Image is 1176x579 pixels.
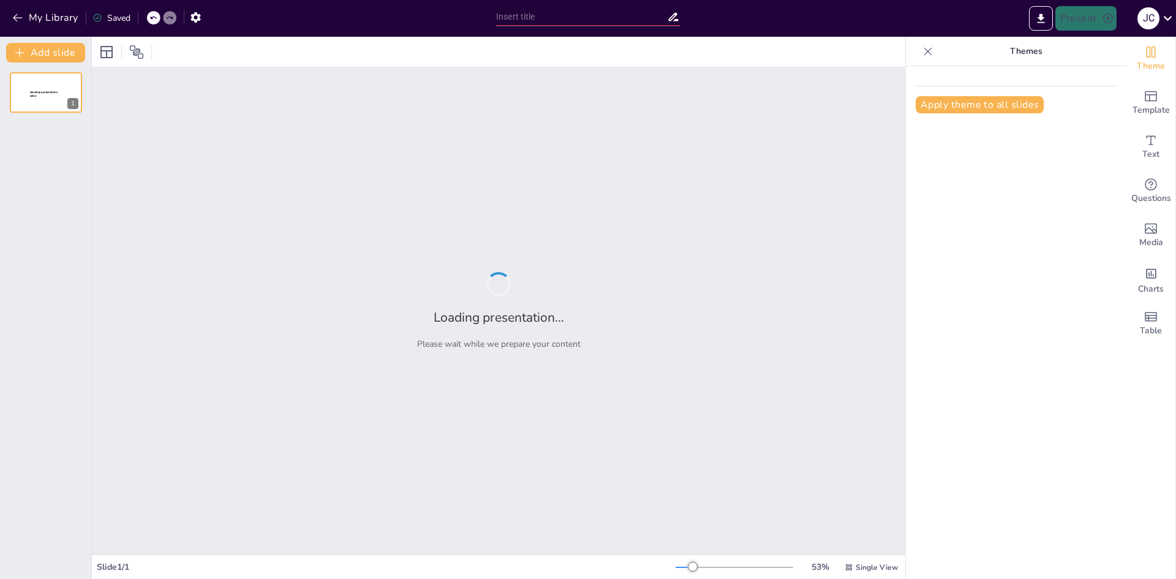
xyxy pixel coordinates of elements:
button: My Library [9,8,83,28]
button: Export to PowerPoint [1029,6,1053,31]
button: Add slide [6,43,85,62]
div: Add charts and graphs [1126,257,1175,301]
p: Please wait while we prepare your content [417,338,581,350]
span: Text [1142,148,1159,161]
h2: Loading presentation... [434,309,564,326]
input: Insert title [496,8,667,26]
span: Single View [856,562,898,572]
span: Template [1133,104,1170,117]
div: Add ready made slides [1126,81,1175,125]
div: J C [1137,7,1159,29]
span: Media [1139,236,1163,249]
div: 1 [10,72,82,113]
button: J C [1137,6,1159,31]
div: Add images, graphics, shapes or video [1126,213,1175,257]
span: Charts [1138,282,1164,296]
div: Saved [92,12,130,24]
p: Themes [938,37,1114,66]
div: Change the overall theme [1126,37,1175,81]
span: Position [129,45,144,59]
div: Add a table [1126,301,1175,346]
div: 53 % [805,561,835,573]
button: Present [1055,6,1117,31]
div: Get real-time input from your audience [1126,169,1175,213]
div: Add text boxes [1126,125,1175,169]
div: Layout [97,42,116,62]
span: Table [1140,324,1162,338]
button: Apply theme to all slides [916,96,1044,113]
div: 1 [67,98,78,109]
span: Theme [1137,59,1165,73]
span: Sendsteps presentation editor [30,91,58,97]
div: Slide 1 / 1 [97,561,676,573]
span: Questions [1131,192,1171,205]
